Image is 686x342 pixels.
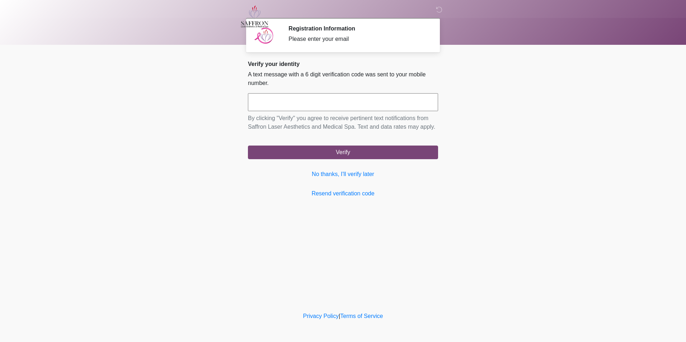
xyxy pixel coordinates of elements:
[248,114,438,131] p: By clicking "Verify" you agree to receive pertinent text notifications from Saffron Laser Aesthet...
[248,170,438,179] a: No thanks, I'll verify later
[248,61,438,67] h2: Verify your identity
[253,25,275,47] img: Agent Avatar
[241,5,269,28] img: Saffron Laser Aesthetics and Medical Spa Logo
[340,313,383,319] a: Terms of Service
[303,313,339,319] a: Privacy Policy
[339,313,340,319] a: |
[248,70,438,87] p: A text message with a 6 digit verification code was sent to your mobile number.
[288,35,427,43] div: Please enter your email
[248,146,438,159] button: Verify
[248,189,438,198] a: Resend verification code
